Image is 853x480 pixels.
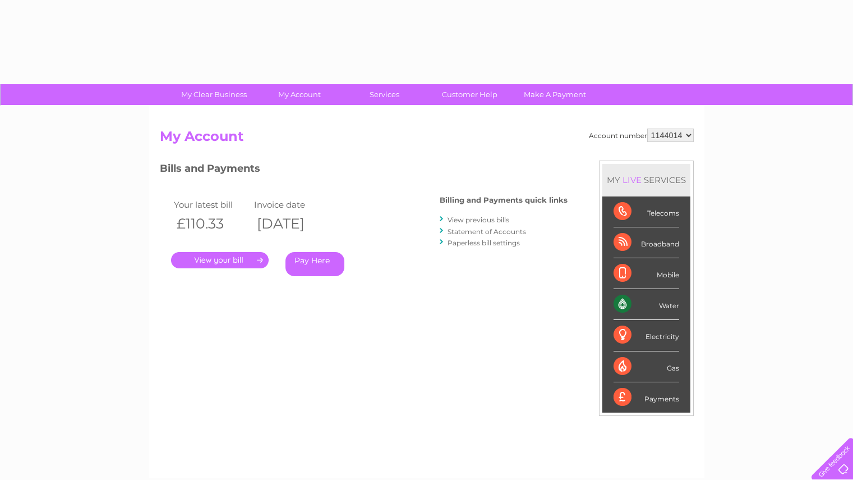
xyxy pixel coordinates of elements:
a: Paperless bill settings [448,239,520,247]
div: Gas [614,351,679,382]
a: My Account [253,84,345,105]
h4: Billing and Payments quick links [440,196,568,204]
th: [DATE] [251,212,332,235]
td: Invoice date [251,197,332,212]
a: Services [338,84,431,105]
div: Telecoms [614,196,679,227]
td: Your latest bill [171,197,252,212]
div: Water [614,289,679,320]
a: Customer Help [423,84,516,105]
a: Statement of Accounts [448,227,526,236]
div: Payments [614,382,679,413]
a: . [171,252,269,268]
a: View previous bills [448,216,509,224]
th: £110.33 [171,212,252,235]
a: Pay Here [285,252,344,276]
a: My Clear Business [168,84,260,105]
div: Mobile [614,258,679,289]
h2: My Account [160,129,694,150]
div: Electricity [614,320,679,351]
div: Broadband [614,227,679,258]
div: LIVE [620,175,644,185]
h3: Bills and Payments [160,161,568,180]
div: Account number [589,129,694,142]
a: Make A Payment [509,84,601,105]
div: MY SERVICES [602,164,690,196]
